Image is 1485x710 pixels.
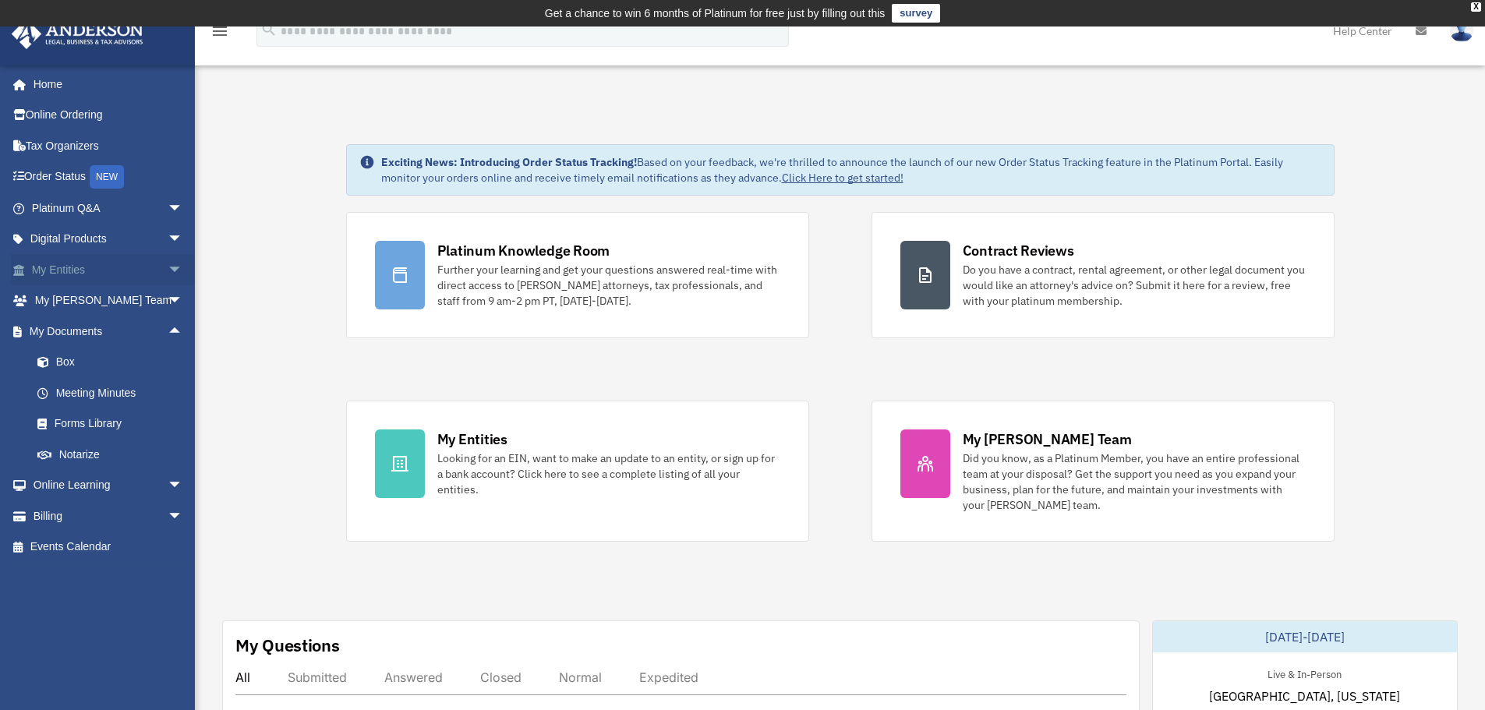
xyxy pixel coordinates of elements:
[11,254,207,285] a: My Entitiesarrow_drop_down
[381,154,1321,185] div: Based on your feedback, we're thrilled to announce the launch of our new Order Status Tracking fe...
[7,19,148,49] img: Anderson Advisors Platinum Portal
[639,669,698,685] div: Expedited
[480,669,522,685] div: Closed
[11,69,199,100] a: Home
[22,408,207,440] a: Forms Library
[235,669,250,685] div: All
[963,241,1074,260] div: Contract Reviews
[260,21,278,38] i: search
[892,4,940,23] a: survey
[1471,2,1481,12] div: close
[168,470,199,502] span: arrow_drop_down
[11,470,207,501] a: Online Learningarrow_drop_down
[11,193,207,224] a: Platinum Q&Aarrow_drop_down
[872,212,1335,338] a: Contract Reviews Do you have a contract, rental agreement, or other legal document you would like...
[168,224,199,256] span: arrow_drop_down
[437,262,780,309] div: Further your learning and get your questions answered real-time with direct access to [PERSON_NAM...
[168,193,199,224] span: arrow_drop_down
[235,634,340,657] div: My Questions
[384,669,443,685] div: Answered
[1255,665,1354,681] div: Live & In-Person
[1153,621,1457,652] div: [DATE]-[DATE]
[168,500,199,532] span: arrow_drop_down
[22,439,207,470] a: Notarize
[11,130,207,161] a: Tax Organizers
[11,532,207,563] a: Events Calendar
[11,161,207,193] a: Order StatusNEW
[346,401,809,542] a: My Entities Looking for an EIN, want to make an update to an entity, or sign up for a bank accoun...
[11,224,207,255] a: Digital Productsarrow_drop_down
[437,241,610,260] div: Platinum Knowledge Room
[963,450,1306,513] div: Did you know, as a Platinum Member, you have an entire professional team at your disposal? Get th...
[168,285,199,317] span: arrow_drop_down
[11,316,207,347] a: My Documentsarrow_drop_up
[437,450,780,497] div: Looking for an EIN, want to make an update to an entity, or sign up for a bank account? Click her...
[168,254,199,286] span: arrow_drop_down
[963,262,1306,309] div: Do you have a contract, rental agreement, or other legal document you would like an attorney's ad...
[90,165,124,189] div: NEW
[346,212,809,338] a: Platinum Knowledge Room Further your learning and get your questions answered real-time with dire...
[11,285,207,316] a: My [PERSON_NAME] Teamarrow_drop_down
[168,316,199,348] span: arrow_drop_up
[559,669,602,685] div: Normal
[288,669,347,685] div: Submitted
[210,27,229,41] a: menu
[1450,19,1473,42] img: User Pic
[11,100,207,131] a: Online Ordering
[22,377,207,408] a: Meeting Minutes
[210,22,229,41] i: menu
[545,4,886,23] div: Get a chance to win 6 months of Platinum for free just by filling out this
[872,401,1335,542] a: My [PERSON_NAME] Team Did you know, as a Platinum Member, you have an entire professional team at...
[11,500,207,532] a: Billingarrow_drop_down
[963,429,1132,449] div: My [PERSON_NAME] Team
[1209,687,1400,705] span: [GEOGRAPHIC_DATA], [US_STATE]
[437,429,507,449] div: My Entities
[381,155,637,169] strong: Exciting News: Introducing Order Status Tracking!
[782,171,903,185] a: Click Here to get started!
[22,347,207,378] a: Box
